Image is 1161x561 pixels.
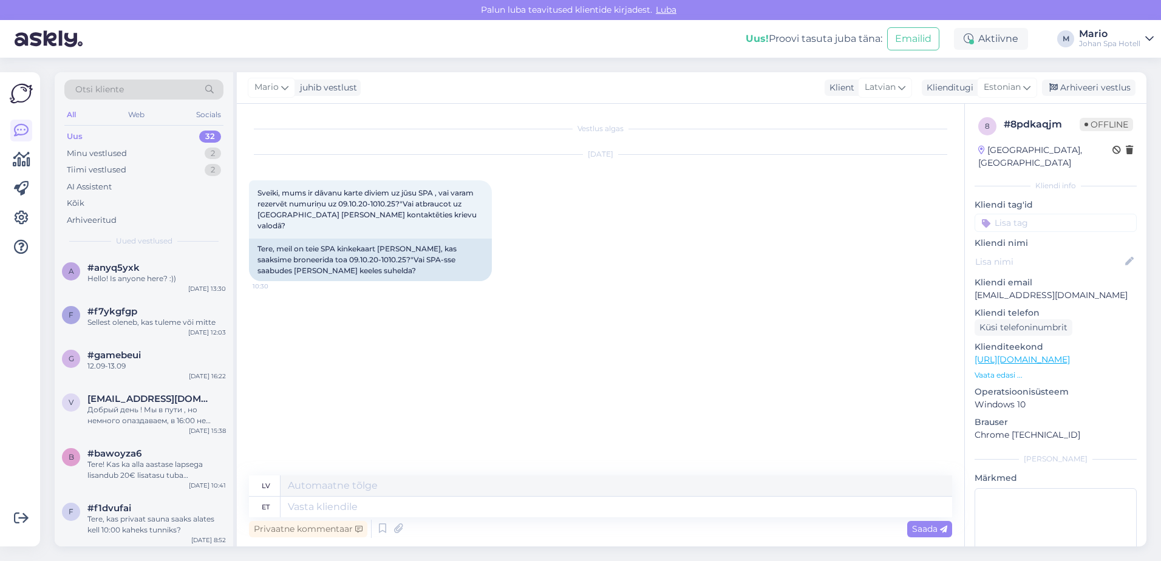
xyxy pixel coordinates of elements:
p: Kliendi nimi [975,237,1137,250]
span: g [69,354,74,363]
span: a [69,267,74,276]
span: 10:30 [253,282,298,291]
span: Mario [254,81,279,94]
p: Kliendi email [975,276,1137,289]
p: [EMAIL_ADDRESS][DOMAIN_NAME] [975,289,1137,302]
span: vladocek@inbox.lv [87,393,214,404]
div: [DATE] 8:52 [191,535,226,545]
div: 2 [205,164,221,176]
div: Klienditugi [922,81,973,94]
span: v [69,398,73,407]
div: Arhiveeritud [67,214,117,226]
div: Uus [67,131,83,143]
span: f [69,507,73,516]
span: Luba [652,4,680,15]
span: Sveiki, mums ir dāvanu karte diviem uz jūsu SPA , vai varam rezervēt numuriņu uz 09.10.20-1010.25... [257,188,478,230]
div: [DATE] 16:22 [189,372,226,381]
div: Klient [825,81,854,94]
span: Estonian [984,81,1021,94]
p: Windows 10 [975,398,1137,411]
span: Otsi kliente [75,83,124,96]
div: [GEOGRAPHIC_DATA], [GEOGRAPHIC_DATA] [978,144,1112,169]
div: Socials [194,107,223,123]
div: [DATE] 15:38 [189,426,226,435]
div: juhib vestlust [295,81,357,94]
div: Sellest oleneb, kas tuleme või mitte [87,317,226,328]
div: Tere, kas privaat sauna saaks alates kell 10:00 kaheks tunniks? [87,514,226,535]
div: Mario [1079,29,1140,39]
div: Kliendi info [975,180,1137,191]
a: [URL][DOMAIN_NAME] [975,354,1070,365]
div: Web [126,107,147,123]
div: M [1057,30,1074,47]
span: Latvian [865,81,896,94]
span: 8 [985,121,990,131]
div: Tere! Kas ka alla aastase lapsega lisandub 20€ lisatasu tuba broneerides? [87,459,226,481]
div: [DATE] 12:03 [188,328,226,337]
a: MarioJohan Spa Hotell [1079,29,1154,49]
div: # 8pdkaqjm [1004,117,1080,132]
div: 12.09-13.09 [87,361,226,372]
div: Privaatne kommentaar [249,521,367,537]
span: #gamebeui [87,350,141,361]
p: Kliendi telefon [975,307,1137,319]
p: Chrome [TECHNICAL_ID] [975,429,1137,441]
div: Arhiveeri vestlus [1042,80,1135,96]
div: Hello! Is anyone here? :)) [87,273,226,284]
div: Johan Spa Hotell [1079,39,1140,49]
button: Emailid [887,27,939,50]
div: Добрый день ! Мы в пути , но немного опаздаваем, в 16:00 не успеем. С уважением [PERSON_NAME] [PH... [87,404,226,426]
div: Aktiivne [954,28,1028,50]
input: Lisa tag [975,214,1137,232]
input: Lisa nimi [975,255,1123,268]
span: #bawoyza6 [87,448,141,459]
div: 2 [205,148,221,160]
div: Küsi telefoninumbrit [975,319,1072,336]
span: b [69,452,74,461]
span: Saada [912,523,947,534]
img: Askly Logo [10,82,33,105]
span: Uued vestlused [116,236,172,246]
div: et [262,497,270,517]
span: #anyq5yxk [87,262,140,273]
div: Minu vestlused [67,148,127,160]
div: Proovi tasuta juba täna: [746,32,882,46]
div: Kõik [67,197,84,209]
p: Märkmed [975,472,1137,484]
b: Uus! [746,33,769,44]
p: Klienditeekond [975,341,1137,353]
span: #f7ykgfgp [87,306,137,317]
span: #f1dvufai [87,503,131,514]
span: f [69,310,73,319]
p: Operatsioonisüsteem [975,386,1137,398]
div: [PERSON_NAME] [975,454,1137,464]
div: lv [262,475,270,496]
div: 32 [199,131,221,143]
div: [DATE] 13:30 [188,284,226,293]
div: [DATE] 10:41 [189,481,226,490]
p: Vaata edasi ... [975,370,1137,381]
div: AI Assistent [67,181,112,193]
span: Offline [1080,118,1133,131]
div: Tiimi vestlused [67,164,126,176]
p: Kliendi tag'id [975,199,1137,211]
div: [DATE] [249,149,952,160]
p: Brauser [975,416,1137,429]
div: All [64,107,78,123]
div: Tere, meil on teie SPA kinkekaart [PERSON_NAME], kas saaksime broneerida toa 09.10.20-1010.25?"Va... [249,239,492,281]
div: Vestlus algas [249,123,952,134]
